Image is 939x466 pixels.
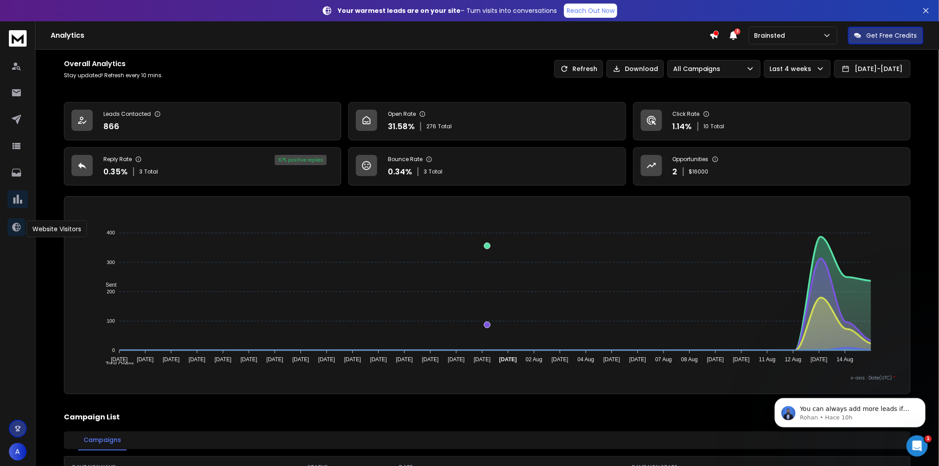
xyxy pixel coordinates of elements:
tspan: [DATE] [318,356,335,363]
tspan: 400 [107,230,115,236]
strong: Your warmest leads are on your site [338,6,461,15]
tspan: [DATE] [707,356,724,363]
p: x-axis : Date(UTC) [79,375,896,381]
span: 276 [426,123,436,130]
p: Opportunities [673,156,709,163]
a: Reach Out Now [564,4,617,18]
a: Leads Contacted866 [64,102,341,140]
tspan: [DATE] [137,356,154,363]
tspan: 300 [107,260,115,265]
tspan: 07 Aug [655,356,672,363]
a: Opportunities2$16000 [633,147,911,186]
div: Website Visitors [27,221,87,237]
p: Open Rate [388,111,416,118]
p: Leads Contacted [103,111,151,118]
p: All Campaigns [673,64,724,73]
span: Total [144,168,158,175]
p: 866 [103,120,119,133]
tspan: [DATE] [422,356,439,363]
span: Total [429,168,442,175]
p: Brainsted [754,31,789,40]
p: 1.14 % [673,120,692,133]
tspan: [DATE] [552,356,568,363]
button: [DATE]-[DATE] [834,60,911,78]
span: Sent [99,282,117,288]
tspan: [DATE] [733,356,750,363]
span: 2 [734,28,741,35]
iframe: Intercom notifications mensaje [761,379,939,442]
button: Get Free Credits [848,27,923,44]
tspan: 08 Aug [681,356,698,363]
tspan: [DATE] [499,356,517,363]
p: Reach Out Now [567,6,615,15]
span: Total [711,123,725,130]
p: 31.58 % [388,120,415,133]
h2: Campaign List [64,412,911,423]
span: 3 [139,168,142,175]
button: A [9,443,27,461]
span: Total [438,123,452,130]
tspan: [DATE] [163,356,180,363]
a: Open Rate31.58%276Total [348,102,626,140]
tspan: 02 Aug [526,356,542,363]
tspan: [DATE] [189,356,205,363]
a: Bounce Rate0.34%3Total [348,147,626,186]
tspan: [DATE] [111,356,128,363]
p: Stay updated! Refresh every 10 mins. [64,72,163,79]
tspan: [DATE] [474,356,491,363]
p: Get Free Credits [867,31,917,40]
tspan: [DATE] [811,356,828,363]
tspan: 04 Aug [578,356,594,363]
tspan: 14 Aug [837,356,853,363]
button: Download [607,60,664,78]
tspan: 200 [107,289,115,294]
span: 1 [925,435,932,442]
span: 10 [704,123,709,130]
div: 67 % positive replies [275,155,327,165]
button: Campaigns [78,430,126,450]
p: $ 16000 [689,168,709,175]
img: logo [9,30,27,47]
tspan: [DATE] [344,356,361,363]
tspan: [DATE] [267,356,284,363]
iframe: Intercom live chat [907,435,928,457]
tspan: 100 [107,318,115,324]
p: Last 4 weeks [770,64,815,73]
tspan: [DATE] [448,356,465,363]
span: Total Opens [99,361,134,367]
p: 0.35 % [103,166,128,178]
p: 2 [673,166,678,178]
h1: Analytics [51,30,710,41]
p: 0.34 % [388,166,412,178]
p: Bounce Rate [388,156,422,163]
p: Reply Rate [103,156,132,163]
h1: Overall Analytics [64,59,163,69]
tspan: 0 [112,348,115,353]
span: 3 [424,168,427,175]
tspan: [DATE] [292,356,309,363]
p: Refresh [572,64,597,73]
a: Reply Rate0.35%3Total67% positive replies [64,147,341,186]
p: Download [625,64,658,73]
p: – Turn visits into conversations [338,6,557,15]
tspan: [DATE] [215,356,232,363]
tspan: [DATE] [604,356,620,363]
a: Click Rate1.14%10Total [633,102,911,140]
tspan: [DATE] [629,356,646,363]
tspan: 12 Aug [785,356,801,363]
p: Click Rate [673,111,700,118]
tspan: [DATE] [370,356,387,363]
tspan: [DATE] [396,356,413,363]
tspan: 11 Aug [759,356,776,363]
tspan: [DATE] [241,356,257,363]
button: Refresh [554,60,603,78]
